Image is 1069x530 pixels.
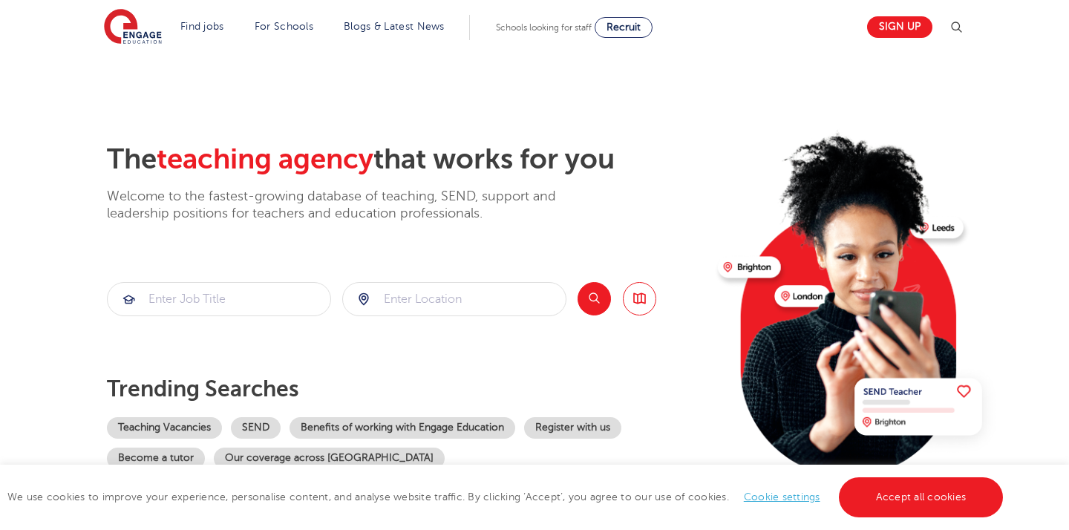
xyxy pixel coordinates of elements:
a: Benefits of working with Engage Education [290,417,515,439]
button: Search [578,282,611,315]
a: SEND [231,417,281,439]
span: Recruit [607,22,641,33]
span: We use cookies to improve your experience, personalise content, and analyse website traffic. By c... [7,491,1007,503]
div: Submit [342,282,566,316]
a: Cookie settings [744,491,820,503]
div: Submit [107,282,331,316]
input: Submit [343,283,566,315]
a: Sign up [867,16,932,38]
a: Find jobs [180,21,224,32]
a: Blogs & Latest News [344,21,445,32]
input: Submit [108,283,330,315]
p: Welcome to the fastest-growing database of teaching, SEND, support and leadership positions for t... [107,188,597,223]
h2: The that works for you [107,143,706,177]
span: teaching agency [157,143,373,175]
a: For Schools [255,21,313,32]
a: Teaching Vacancies [107,417,222,439]
img: Engage Education [104,9,162,46]
a: Our coverage across [GEOGRAPHIC_DATA] [214,448,445,469]
a: Register with us [524,417,621,439]
a: Recruit [595,17,653,38]
a: Become a tutor [107,448,205,469]
a: Accept all cookies [839,477,1004,517]
p: Trending searches [107,376,706,402]
span: Schools looking for staff [496,22,592,33]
